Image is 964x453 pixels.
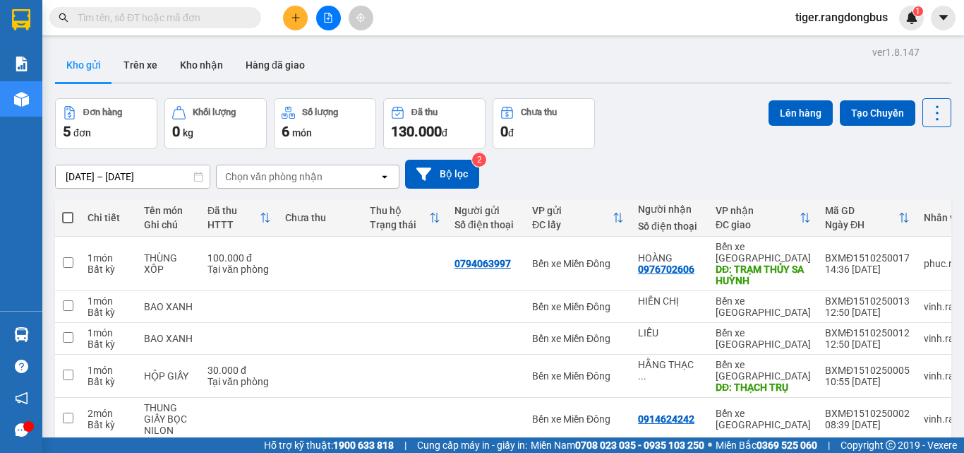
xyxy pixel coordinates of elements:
div: Đơn hàng [83,107,122,117]
div: BAO XANH [144,333,193,344]
span: 1 [915,6,920,16]
button: Lên hàng [769,100,833,126]
button: file-add [316,6,341,30]
button: Kho gửi [55,48,112,82]
span: 0 [172,123,180,140]
div: THUNG GIẤY BỌC NILON [144,402,193,436]
div: Người gửi [454,205,518,216]
span: 5 [63,123,71,140]
div: HẰNG THẠCH TRỤ [638,359,701,382]
div: BXMĐ1510250002 [825,408,910,419]
span: Cung cấp máy in - giấy in: [417,437,527,453]
input: Select a date range. [56,165,210,188]
span: kg [183,127,193,139]
div: 1 món [88,295,130,307]
div: HTTT [207,219,260,230]
th: Toggle SortBy [200,199,278,237]
button: Tạo Chuyến [840,100,915,126]
th: Toggle SortBy [818,199,917,237]
div: DĐ: THẠCH TRỤ [716,382,811,393]
svg: open [379,171,390,182]
div: 100.000 đ [207,252,271,264]
div: 30.000 đ [207,365,271,376]
span: đơn [73,127,91,139]
span: tiger.rangdongbus [784,8,899,26]
div: VP gửi [532,205,613,216]
button: caret-down [931,6,956,30]
div: 0794063997 [454,258,511,269]
div: ĐC lấy [532,219,613,230]
div: Bến xe [GEOGRAPHIC_DATA] [716,327,811,350]
input: Tìm tên, số ĐT hoặc mã đơn [78,10,244,25]
div: HIỀN CHỊ [638,295,701,307]
div: Bất kỳ [88,264,130,275]
div: BXMĐ1510250012 [825,327,910,339]
div: Bất kỳ [88,307,130,318]
th: Toggle SortBy [709,199,818,237]
button: Số lượng6món [274,98,376,149]
div: Bất kỳ [88,376,130,387]
button: Đơn hàng5đơn [55,98,157,149]
div: BXMĐ1510250005 [825,365,910,376]
div: 0976702606 [638,264,694,275]
div: Tại văn phòng [207,264,271,275]
span: ... [638,370,646,382]
div: VP nhận [716,205,800,216]
span: copyright [886,440,896,450]
img: warehouse-icon [14,327,29,342]
div: Số lượng [302,107,338,117]
div: Đã thu [411,107,438,117]
div: Bến xe Miền Đông [532,413,624,425]
div: 08:39 [DATE] [825,419,910,430]
div: 12:50 [DATE] [825,339,910,350]
div: Bất kỳ [88,419,130,430]
div: Tại văn phòng [207,376,271,387]
div: LIỄU [638,327,701,339]
div: HOÀNG [638,252,701,264]
div: Mã GD [825,205,898,216]
div: 12:50 [DATE] [825,307,910,318]
div: Số điện thoại [454,219,518,230]
span: question-circle [15,360,28,373]
span: caret-down [937,11,950,24]
button: Hàng đã giao [234,48,316,82]
span: Hỗ trợ kỹ thuật: [264,437,394,453]
sup: 2 [472,153,486,167]
div: 10:55 [DATE] [825,376,910,387]
button: Chưa thu0đ [493,98,595,149]
span: Miền Nam [531,437,704,453]
div: Trạng thái [370,219,429,230]
th: Toggle SortBy [363,199,447,237]
div: BAO XANH [144,301,193,312]
div: Bến xe Miền Đông [532,301,624,312]
div: Chưa thu [521,107,557,117]
div: Chưa thu [285,212,356,223]
button: Bộ lọc [405,160,479,189]
div: Chọn văn phòng nhận [225,170,323,184]
div: 2 món [88,408,130,419]
button: Đã thu130.000đ [383,98,486,149]
div: HỘP GIẤY [144,370,193,382]
div: Khối lượng [193,107,236,117]
span: đ [442,127,447,139]
span: aim [356,13,366,23]
div: Thu hộ [370,205,429,216]
div: Bến xe Miền Đông [532,333,624,344]
span: đ [508,127,514,139]
div: ver 1.8.147 [872,45,920,60]
div: Ngày ĐH [825,219,898,230]
button: Kho nhận [169,48,234,82]
div: Bến xe [GEOGRAPHIC_DATA] [716,295,811,318]
span: 130.000 [391,123,442,140]
img: logo-vxr [12,9,30,30]
div: 1 món [88,365,130,376]
div: Bến xe [GEOGRAPHIC_DATA] [716,241,811,264]
button: plus [283,6,308,30]
img: solution-icon [14,57,29,71]
strong: 1900 633 818 [333,440,394,451]
div: Ghi chú [144,219,193,230]
span: Miền Bắc [716,437,817,453]
div: THÙNG XỐP [144,252,193,275]
div: 1 món [88,327,130,339]
span: ⚪️ [708,442,712,448]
